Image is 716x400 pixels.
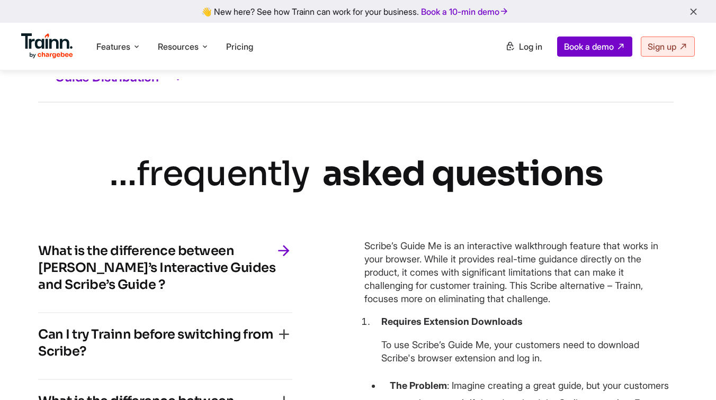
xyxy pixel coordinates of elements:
[38,242,275,293] h4: What is the difference between [PERSON_NAME]’s Interactive Guides and Scribe’s Guide ?
[641,37,695,57] a: Sign up
[323,152,603,195] b: asked questions
[226,41,253,52] a: Pricing
[648,41,676,52] span: Sign up
[390,380,447,391] b: The Problem
[38,326,275,360] h4: Can I try Trainn before switching from Scribe?
[96,41,130,52] span: Features
[158,41,199,52] span: Resources
[381,316,523,327] b: Requires Extension Downloads
[6,6,710,16] div: 👋 New here? See how Trainn can work for your business.
[663,349,716,400] iframe: Chat Widget
[364,239,674,306] p: Scribe’s Guide Me is an interactive walkthrough feature that works in your browser. While it prov...
[419,4,511,19] a: Book a 10-min demo
[21,33,73,59] img: Trainn Logo
[557,37,632,57] a: Book a demo
[381,338,674,365] p: To use Scribe’s Guide Me, your customers need to download Scribe's browser extension and log in.
[564,41,614,52] span: Book a demo
[519,41,542,52] span: Log in
[109,150,603,198] div: …
[499,37,549,56] a: Log in
[137,152,310,195] i: frequently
